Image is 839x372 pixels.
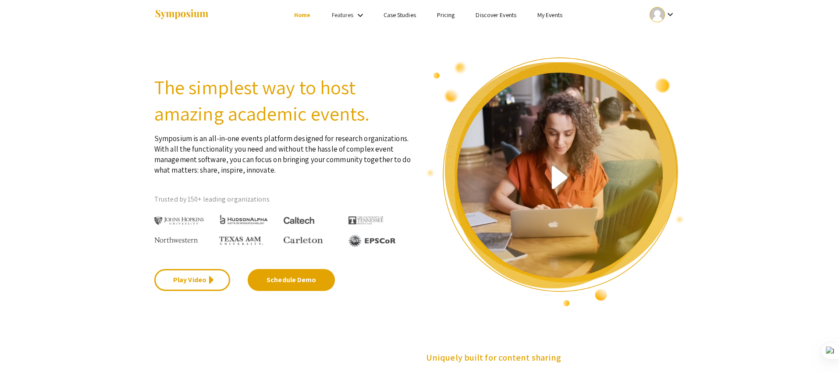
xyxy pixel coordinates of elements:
a: Case Studies [384,11,416,19]
img: Carleton [284,237,323,244]
img: Texas A&M University [219,237,263,245]
img: HudsonAlpha [219,214,269,224]
a: My Events [537,11,562,19]
a: Features [332,11,354,19]
img: Northwestern [154,237,198,242]
p: Trusted by 150+ leading organizations [154,193,413,206]
h2: The simplest way to host amazing academic events. [154,74,413,127]
a: Pricing [437,11,455,19]
a: Discover Events [476,11,516,19]
iframe: Chat [7,333,37,365]
mat-icon: Expand account dropdown [665,9,675,20]
img: Johns Hopkins University [154,217,204,225]
a: Play Video [154,269,230,291]
img: video overview of Symposium [426,57,685,307]
mat-icon: Expand Features list [355,10,366,21]
img: The University of Tennessee [348,216,384,224]
img: EPSCOR [348,234,397,247]
p: Symposium is an all-in-one events platform designed for research organizations. With all the func... [154,127,413,175]
a: Home [294,11,310,19]
img: Symposium by ForagerOne [154,9,209,21]
img: Caltech [284,217,314,224]
button: Expand account dropdown [640,5,685,25]
h5: Uniquely built for content sharing [426,351,685,364]
a: Schedule Demo [248,269,335,291]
